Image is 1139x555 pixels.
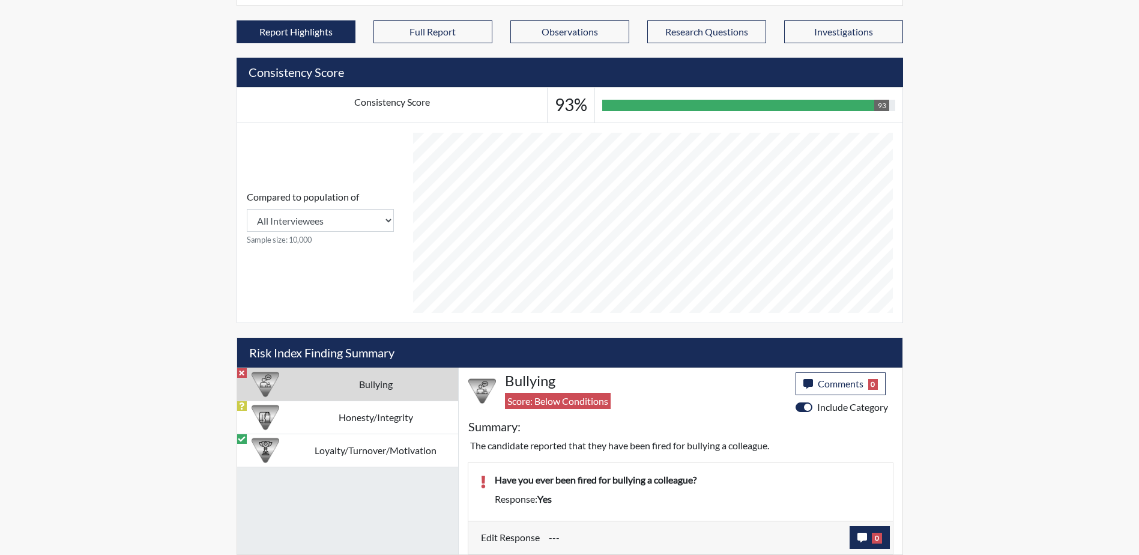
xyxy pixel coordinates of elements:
[294,401,458,434] td: Honesty/Integrity
[294,368,458,401] td: Bullying
[237,58,903,87] h5: Consistency Score
[850,526,890,549] button: 0
[784,20,903,43] button: Investigations
[294,434,458,467] td: Loyalty/Turnover/Motivation
[555,95,587,115] h3: 93%
[486,492,890,506] div: Response:
[818,378,863,389] span: Comments
[247,234,394,246] small: Sample size: 10,000
[247,190,394,246] div: Consistency Score comparison among population
[817,400,888,414] label: Include Category
[540,526,850,549] div: Update the test taker's response, the change might impact the score
[537,493,552,505] span: yes
[468,419,521,434] h5: Summary:
[872,533,882,544] span: 0
[505,372,787,390] h4: Bullying
[237,20,355,43] button: Report Highlights
[495,473,881,487] p: Have you ever been fired for bullying a colleague?
[237,88,548,123] td: Consistency Score
[247,190,359,204] label: Compared to population of
[868,379,878,390] span: 0
[252,437,279,464] img: CATEGORY%20ICON-17.40ef8247.png
[647,20,766,43] button: Research Questions
[874,100,889,111] div: 93
[252,371,279,398] img: CATEGORY%20ICON-04.6d01e8fa.png
[470,438,891,453] p: The candidate reported that they have been fired for bullying a colleague.
[796,372,886,395] button: Comments0
[237,338,902,368] h5: Risk Index Finding Summary
[252,404,279,431] img: CATEGORY%20ICON-11.a5f294f4.png
[468,377,496,405] img: CATEGORY%20ICON-04.6d01e8fa.png
[510,20,629,43] button: Observations
[505,393,611,409] span: Score: Below Conditions
[373,20,492,43] button: Full Report
[481,526,540,549] label: Edit Response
